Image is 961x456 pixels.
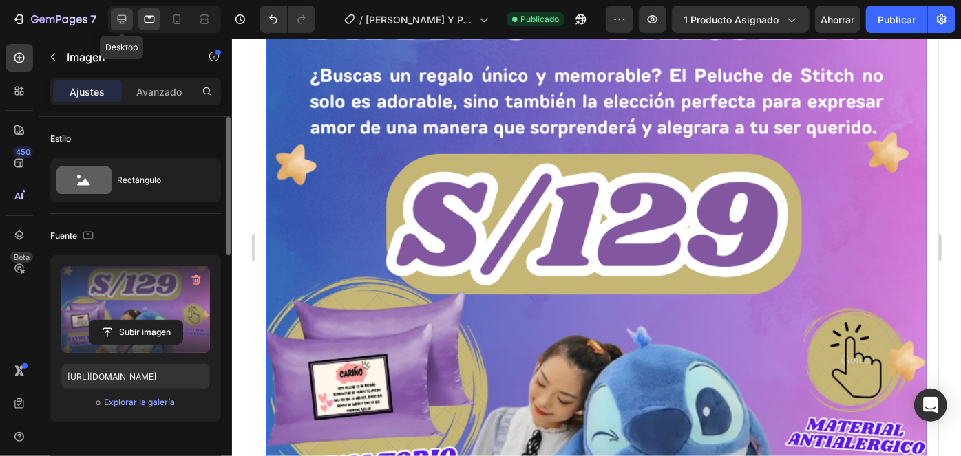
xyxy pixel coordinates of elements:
[359,14,363,25] font: /
[50,230,77,241] font: Fuente
[67,50,105,64] font: Imagen
[90,12,96,26] font: 7
[672,6,810,33] button: 1 producto asignado
[117,175,161,185] font: Rectángulo
[866,6,927,33] button: Publicar
[16,147,30,157] font: 450
[815,6,860,33] button: Ahorrar
[104,397,175,407] font: Explorar la galería
[878,14,916,25] font: Publicar
[89,320,183,345] button: Subir imagen
[103,395,176,409] button: Explorar la galería
[61,364,210,389] input: https://ejemplo.com/imagen.jpg
[260,6,315,33] div: Deshacer/Rehacer
[914,389,947,422] div: Abrir Intercom Messenger
[366,14,472,40] font: [PERSON_NAME] Y PATITO
[520,14,559,24] font: Publicado
[821,14,855,25] font: Ahorrar
[6,6,103,33] button: 7
[136,86,182,98] font: Avanzado
[14,252,30,262] font: Beta
[96,397,101,407] font: o
[255,39,938,456] iframe: Área de diseño
[684,14,779,25] font: 1 producto asignado
[67,49,184,65] p: Imagen
[50,133,71,144] font: Estilo
[70,86,105,98] font: Ajustes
